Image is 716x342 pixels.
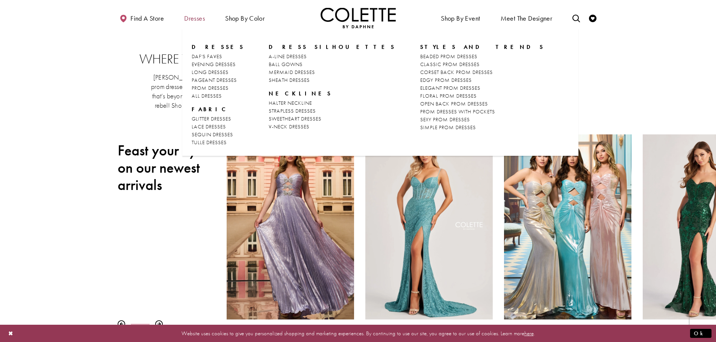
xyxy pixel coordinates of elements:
[420,84,480,91] span: ELEGANT PROM DRESSES
[151,72,566,110] p: [PERSON_NAME] by [PERSON_NAME] is THE incredible, premiere prom dress collection for those in [GE...
[192,68,244,76] a: LONG DRESSES
[192,92,222,99] span: ALL DRESSES
[269,53,395,60] a: A-LINE DRESSES
[192,115,244,123] a: GLITTER DRESSES
[321,8,396,28] img: Colette by Daphne
[227,134,354,319] a: Visit Colette by Daphne Style No. CL8520 Page
[501,15,553,22] span: Meet the designer
[269,76,395,84] a: SHEATH DRESSES
[420,53,545,60] a: BEADED PROM DRESSES
[184,15,205,22] span: Dresses
[223,8,266,28] span: Shop by color
[269,43,395,51] span: DRESS SILHOUETTES
[420,92,477,99] span: FLORAL PROM DRESSES
[269,99,395,107] a: HALTER NECKLINE
[130,15,164,22] span: Find a store
[321,8,396,28] a: Visit Home Page
[192,53,222,60] span: DAF'S FAVES
[420,108,495,115] span: PROM DRESSES WITH POCKETS
[192,92,244,100] a: ALL DRESSES
[192,76,244,84] a: PAGEANT DRESSES
[269,68,395,76] a: MERMAID DRESSES
[420,124,545,131] a: SIMPLE PROM DRESSES
[269,107,316,114] span: STRAPLESS DRESSES
[118,142,215,194] h2: Feast your eyes on our newest arrivals
[420,100,545,108] a: OPEN BACK PROM DRESSES
[192,105,229,113] span: FABRIC
[587,8,598,28] a: Check Wishlist
[269,115,321,122] span: SWEETHEART DRESSES
[192,115,231,122] span: GLITTER DRESSES
[192,84,229,91] span: PROM DRESSES
[269,99,312,106] span: HALTER NECKLINE
[420,116,470,123] span: SEXY PROM DRESSES
[192,105,244,113] span: FABRIC
[420,92,545,100] a: FLORAL PROM DRESSES
[192,43,244,51] span: Dresses
[192,69,229,75] span: LONG DRESSES
[420,69,493,75] span: CORSET BACK PROM DRESSES
[192,139,244,146] a: TULLE DRESSES
[420,108,545,116] a: PROM DRESSES WITH POCKETS
[441,15,480,22] span: Shop By Event
[269,90,332,97] span: NECKLINES
[420,116,545,124] a: SEXY PROM DRESSES
[269,115,395,123] a: SWEETHEART DRESSES
[192,139,227,146] span: TULLE DRESSES
[192,53,244,60] a: DAF'S FAVES
[420,77,472,83] span: EDGY PROM DRESSES
[439,8,482,28] span: Shop By Event
[192,60,244,68] a: EVENING DRESSES
[5,327,17,340] button: Close Dialog
[420,60,545,68] a: CLASSIC PROM DRESSES
[269,90,395,97] span: NECKLINES
[192,131,244,139] a: SEQUIN DRESSES
[420,43,545,51] span: STYLES AND TRENDS
[571,8,582,28] a: Toggle search
[192,61,236,68] span: EVENING DRESSES
[182,8,207,28] span: Dresses
[420,53,477,60] span: BEADED PROM DRESSES
[365,134,493,319] a: Visit Colette by Daphne Style No. CL8405 Page
[192,123,244,131] a: LACE DRESSES
[269,123,395,131] a: V-NECK DRESSES
[192,77,237,83] span: PAGEANT DRESSES
[420,124,476,131] span: SIMPLE PROM DRESSES
[118,8,166,28] a: Find a store
[133,52,584,67] h2: Where to buy prom dresses in [GEOGRAPHIC_DATA], [GEOGRAPHIC_DATA]
[420,84,545,92] a: ELEGANT PROM DRESSES
[504,134,631,319] a: Visit Colette by Daphne Style No. CL8545 Page
[269,69,315,75] span: MERMAID DRESSES
[420,61,480,68] span: CLASSIC PROM DRESSES
[269,61,303,68] span: BALL GOWNS
[524,329,534,337] a: here
[269,77,310,83] span: SHEATH DRESSES
[420,76,545,84] a: EDGY PROM DRESSES
[192,131,233,138] span: SEQUIN DRESSES
[269,123,309,130] span: V-NECK DRESSES
[420,100,488,107] span: OPEN BACK PROM DRESSES
[54,328,662,338] p: Website uses cookies to give you personalized shopping and marketing experiences. By continuing t...
[269,53,307,60] span: A-LINE DRESSES
[269,60,395,68] a: BALL GOWNS
[192,123,226,130] span: LACE DRESSES
[192,84,244,92] a: PROM DRESSES
[269,107,395,115] a: STRAPLESS DRESSES
[225,15,265,22] span: Shop by color
[499,8,554,28] a: Meet the designer
[420,68,545,76] a: CORSET BACK PROM DRESSES
[690,328,711,338] button: Submit Dialog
